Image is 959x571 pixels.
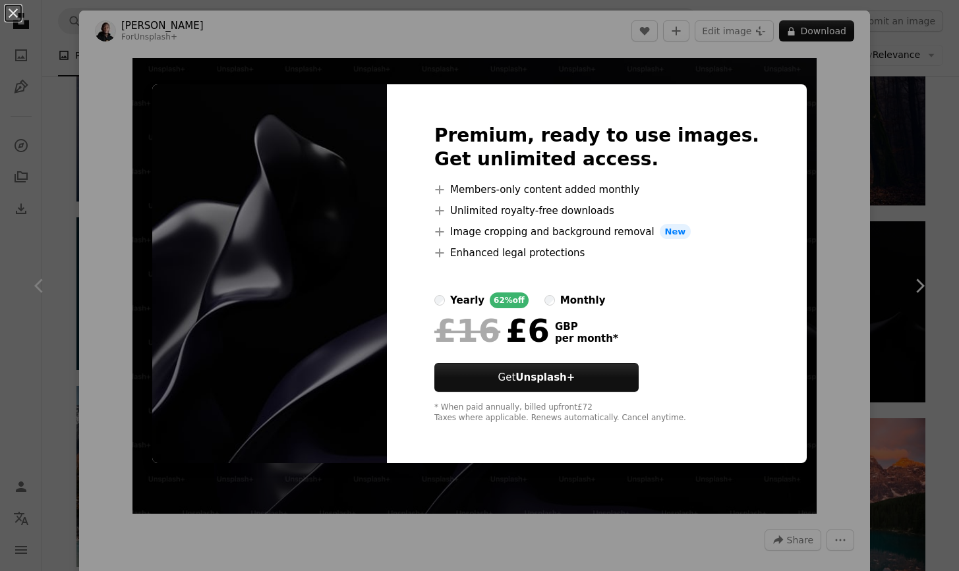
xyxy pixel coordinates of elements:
h2: Premium, ready to use images. Get unlimited access. [434,124,759,171]
input: monthly [544,295,555,306]
span: per month * [555,333,618,344]
div: yearly [450,292,484,308]
li: Members-only content added monthly [434,182,759,198]
div: 62% off [490,292,529,308]
input: yearly62%off [434,295,445,306]
span: New [660,224,691,240]
strong: Unsplash+ [515,371,575,383]
button: GetUnsplash+ [434,363,639,392]
li: Image cropping and background removal [434,224,759,240]
div: * When paid annually, billed upfront £72 Taxes where applicable. Renews automatically. Cancel any... [434,402,759,423]
div: monthly [560,292,606,308]
span: GBP [555,321,618,333]
li: Enhanced legal protections [434,245,759,261]
div: £6 [434,313,550,348]
span: £16 [434,313,500,348]
img: premium_photo-1685793803975-2f330a16ee10 [152,84,387,464]
li: Unlimited royalty-free downloads [434,203,759,219]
